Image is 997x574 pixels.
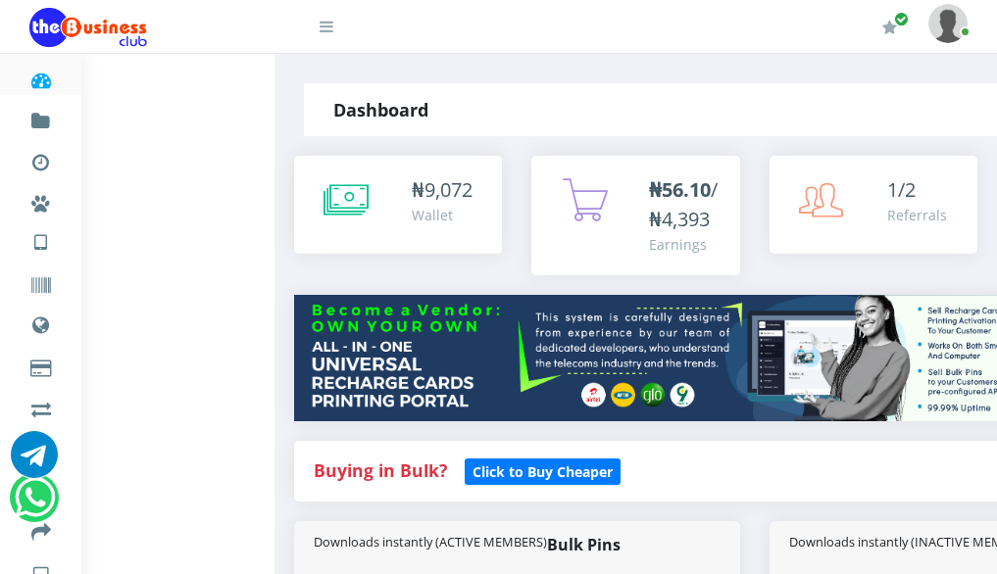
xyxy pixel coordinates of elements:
[15,489,55,521] a: Chat for support
[887,205,947,225] div: Referrals
[928,4,968,42] img: User
[314,458,447,482] strong: Buying in Bulk?
[294,156,502,254] a: ₦9,072 Wallet
[29,8,147,47] img: Logo
[29,176,52,223] a: Miscellaneous Payments
[412,205,473,225] div: Wallet
[424,176,473,203] span: 9,072
[649,234,720,255] div: Earnings
[473,462,613,481] b: Click to Buy Cheaper
[75,244,238,277] a: International VTU
[465,458,621,482] a: Click to Buy Cheaper
[882,20,897,35] i: Renew/Upgrade Subscription
[29,505,52,552] a: Transfer to Bank
[531,156,739,275] a: ₦56.10/₦4,393 Earnings
[412,175,473,205] div: ₦
[29,135,52,182] a: Transactions
[887,176,916,203] span: 1/2
[314,533,547,551] small: Downloads instantly (ACTIVE MEMBERS)
[314,533,721,556] strong: Bulk Pins
[333,98,428,121] strong: Dashboard
[649,176,711,203] b: ₦56.10
[29,298,52,347] a: Data
[29,341,52,388] a: Cable TV, Electricity
[75,215,238,249] a: Nigerian VTU
[29,215,52,264] a: VTU
[770,156,977,254] a: 1/2 Referrals
[29,423,52,470] a: Register a Referral
[11,446,58,478] a: Chat for support
[894,12,909,26] span: Renew/Upgrade Subscription
[649,176,718,232] span: /₦4,393
[29,94,52,141] a: Fund wallet
[29,382,52,429] a: Airtime -2- Cash
[29,53,52,100] a: Dashboard
[29,259,52,306] a: Vouchers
